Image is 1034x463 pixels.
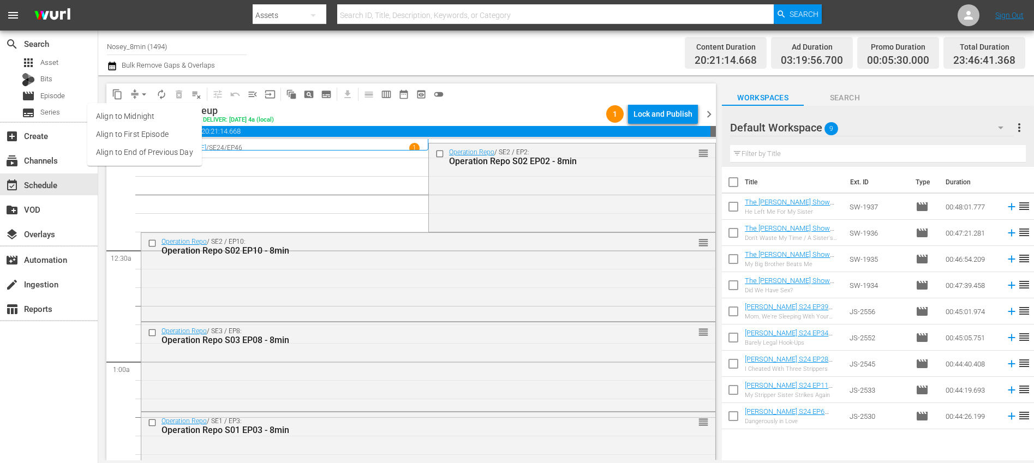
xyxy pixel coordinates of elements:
p: / [206,144,209,152]
span: Asset [22,56,35,69]
span: Episode [916,331,929,344]
span: toggle_off [433,89,444,100]
a: Operation Repo [449,148,494,156]
div: Content Duration [695,39,757,55]
span: compress [129,89,140,100]
th: Title [745,167,844,197]
span: 9 [824,117,838,140]
a: The [PERSON_NAME] Show S02 EP110 (8min) [745,198,834,214]
button: more_vert [1013,115,1026,141]
span: 23:46:41.368 [953,55,1015,67]
div: Ad Duration [781,39,843,55]
span: chevron_right [702,107,716,121]
td: 00:45:01.974 [941,298,1001,324]
span: menu_open [247,89,258,100]
div: Lineup [188,105,274,117]
div: / SE3 / EP8: [162,327,655,345]
div: / SE2 / EP10: [162,238,655,256]
span: View Backup [413,86,430,103]
a: Operation Repo [162,417,207,425]
img: ans4CAIJ8jUAAAAAAAAAAAAAAAAAAAAAAAAgQb4GAAAAAAAAAAAAAAAAAAAAAAAAJMjXAAAAAAAAAAAAAAAAAAAAAAAAgAT5G... [26,3,79,28]
span: reorder [1018,330,1031,344]
span: Create Series Block [318,86,335,103]
div: / SE2 / EP2: [449,148,660,166]
th: Type [909,167,939,197]
span: Search [804,91,886,105]
button: reorder [698,416,709,427]
div: / SE1 / EP3: [162,417,655,435]
button: reorder [698,326,709,337]
div: Bits [22,73,35,86]
a: Operation Repo [162,327,207,335]
span: Series [22,106,35,119]
span: input [265,89,276,100]
td: 00:44:40.408 [941,351,1001,377]
div: He Left Me For My Sister [745,208,841,215]
span: Episode [40,91,65,101]
div: Operation Repo S02 EP02 - 8min [449,156,660,166]
button: reorder [698,147,709,158]
p: SE24 / [209,144,227,152]
div: Did We Have Sex? [745,287,841,294]
a: [PERSON_NAME] S24 EP39 (8min) [745,303,833,319]
svg: Add to Schedule [1006,358,1018,370]
span: reorder [698,147,709,159]
div: Barely Legal Hook-Ups [745,339,841,346]
td: JS-2545 [845,351,911,377]
svg: Add to Schedule [1006,253,1018,265]
div: Promo Duration [867,39,929,55]
td: JS-2533 [845,377,911,403]
p: 1 [413,144,416,152]
button: reorder [698,237,709,248]
a: The [PERSON_NAME] Show S02 EP109 (8min) [745,224,834,240]
span: Series [40,107,60,118]
span: Episode [916,383,929,396]
li: Align to Midnight [87,107,202,125]
td: SW-1936 [845,220,911,246]
div: Don't Waste My Time / A Sister's Bad Influence [745,234,841,242]
li: Align to End of Previous Day [87,143,202,161]
span: Episode [22,89,35,103]
span: preview_outlined [416,89,427,100]
span: more_vert [1013,121,1026,134]
td: 00:47:21.281 [941,220,1001,246]
span: 00:13:18.632 [710,126,716,137]
span: reorder [1018,252,1031,265]
svg: Add to Schedule [1006,305,1018,317]
span: Episode [916,252,929,266]
span: reorder [1018,357,1031,370]
span: arrow_drop_down [139,89,150,100]
div: Operation Repo S02 EP10 - 8min [162,245,655,256]
svg: Add to Schedule [1006,201,1018,213]
span: date_range_outlined [398,89,409,100]
span: auto_awesome_motion_outlined [286,89,297,100]
span: subtitles_outlined [321,89,332,100]
span: Month Calendar View [395,86,413,103]
span: Episode [916,200,929,213]
a: The [PERSON_NAME] Show S02 EP105 (8min) [745,276,834,293]
span: Episode [916,226,929,239]
td: JS-2552 [845,324,911,351]
span: Automation [5,254,19,267]
span: 1 [606,110,624,118]
span: 20:21:14.668 [695,55,757,67]
span: menu [7,9,20,22]
span: reorder [698,416,709,428]
span: Episode [916,305,929,318]
span: reorder [1018,409,1031,422]
div: My Big Brother Beats Me [745,261,841,268]
span: Asset [40,57,58,68]
span: Episode [916,410,929,423]
span: Download as CSV [335,83,356,105]
svg: Add to Schedule [1006,410,1018,422]
a: Operation Repo [162,238,207,245]
span: 20:21:14.668 [196,126,710,137]
span: Schedule [5,179,19,192]
svg: Add to Schedule [1006,384,1018,396]
span: Ingestion [5,278,19,291]
td: 00:48:01.777 [941,194,1001,220]
button: Search [774,4,822,24]
td: SW-1935 [845,246,911,272]
div: My Stripper Sister Strikes Again [745,392,841,399]
span: Bits [40,74,52,85]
